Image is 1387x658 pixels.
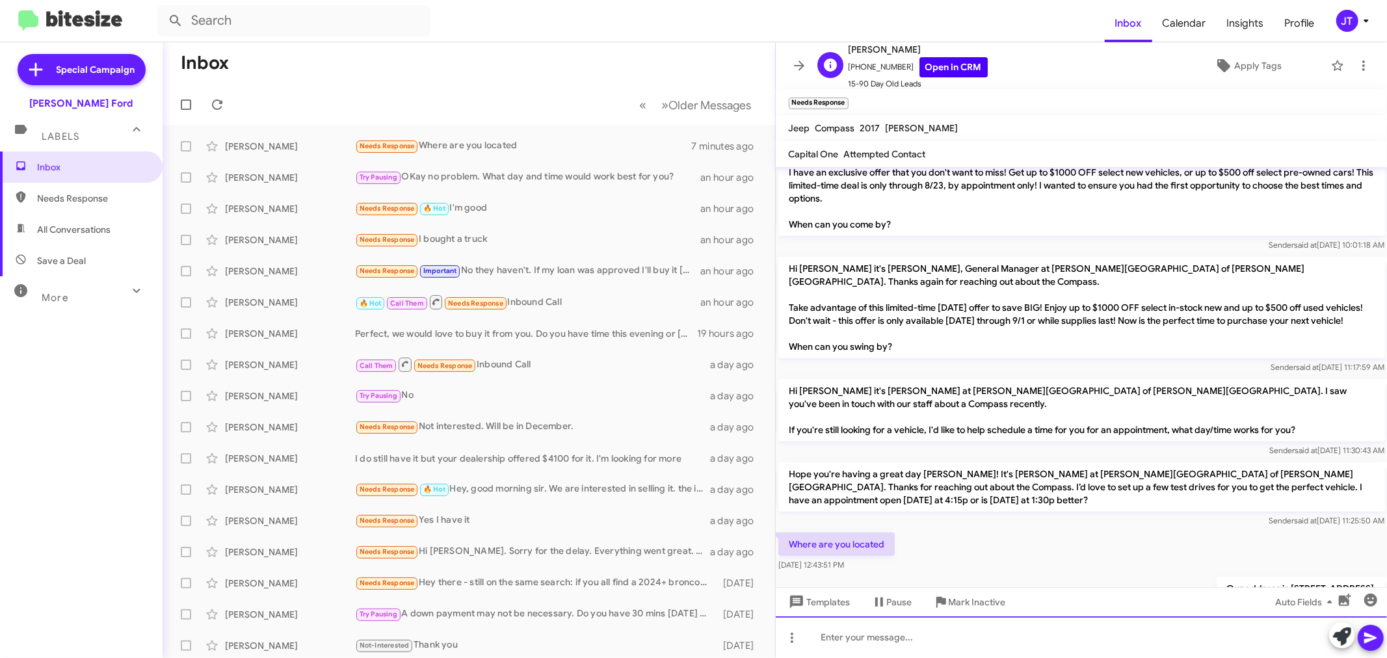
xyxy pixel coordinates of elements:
[778,560,844,570] span: [DATE] 12:43:51 PM
[360,485,415,493] span: Needs Response
[710,358,765,371] div: a day ago
[225,233,355,246] div: [PERSON_NAME]
[1217,5,1275,42] a: Insights
[713,639,765,652] div: [DATE]
[360,579,415,587] span: Needs Response
[355,356,710,373] div: Inbound Call
[633,92,760,118] nav: Page navigation example
[225,514,355,527] div: [PERSON_NAME]
[778,257,1385,358] p: Hi [PERSON_NAME] it's [PERSON_NAME], General Manager at [PERSON_NAME][GEOGRAPHIC_DATA] of [PERSON...
[360,423,415,431] span: Needs Response
[355,388,710,403] div: No
[360,267,415,275] span: Needs Response
[700,171,764,184] div: an hour ago
[849,42,988,57] span: [PERSON_NAME]
[844,148,926,160] span: Attempted Contact
[786,590,851,614] span: Templates
[360,362,393,370] span: Call Them
[789,122,810,134] span: Jeep
[360,547,415,556] span: Needs Response
[355,232,700,247] div: I bought a truck
[692,140,765,153] div: 7 minutes ago
[355,544,710,559] div: Hi [PERSON_NAME]. Sorry for the delay. Everything went great. [PERSON_NAME] was very helpful. I d...
[355,638,713,653] div: Thank you
[713,577,765,590] div: [DATE]
[57,63,135,76] span: Special Campaign
[225,389,355,402] div: [PERSON_NAME]
[225,546,355,559] div: [PERSON_NAME]
[1265,590,1348,614] button: Auto Fields
[1216,577,1384,600] p: Our address is [STREET_ADDRESS]
[710,421,765,434] div: a day ago
[360,235,415,244] span: Needs Response
[697,327,765,340] div: 19 hours ago
[423,204,445,213] span: 🔥 Hot
[815,122,855,134] span: Compass
[849,57,988,77] span: [PHONE_NUMBER]
[1152,5,1217,42] a: Calendar
[710,514,765,527] div: a day ago
[42,131,79,142] span: Labels
[1336,10,1358,32] div: JT
[225,608,355,621] div: [PERSON_NAME]
[225,140,355,153] div: [PERSON_NAME]
[700,296,764,309] div: an hour ago
[355,294,700,310] div: Inbound Call
[949,590,1006,614] span: Mark Inactive
[654,92,760,118] button: Next
[776,590,861,614] button: Templates
[225,327,355,340] div: [PERSON_NAME]
[1295,445,1317,455] span: said at
[37,254,86,267] span: Save a Deal
[448,299,503,308] span: Needs Response
[662,97,669,113] span: »
[1271,362,1384,372] span: Sender [DATE] 11:17:59 AM
[157,5,430,36] input: Search
[919,57,988,77] a: Open in CRM
[360,641,410,650] span: Not-Interested
[1105,5,1152,42] a: Inbox
[360,391,397,400] span: Try Pausing
[423,267,457,275] span: Important
[360,299,382,308] span: 🔥 Hot
[42,292,68,304] span: More
[1294,240,1317,250] span: said at
[360,610,397,618] span: Try Pausing
[700,202,764,215] div: an hour ago
[789,148,839,160] span: Capital One
[1294,516,1317,525] span: said at
[710,452,765,465] div: a day ago
[710,483,765,496] div: a day ago
[390,299,424,308] span: Call Them
[355,482,710,497] div: Hey, good morning sir. We are interested in selling it. the issue is getting it to you. We work i...
[640,97,647,113] span: «
[1269,240,1384,250] span: Sender [DATE] 10:01:18 AM
[355,327,697,340] div: Perfect, we would love to buy it from you. Do you have time this evening or [DATE] to bring the v...
[181,53,229,73] h1: Inbox
[37,223,111,236] span: All Conversations
[778,462,1385,512] p: Hope you're having a great day [PERSON_NAME]! It's [PERSON_NAME] at [PERSON_NAME][GEOGRAPHIC_DATA...
[417,362,473,370] span: Needs Response
[225,421,355,434] div: [PERSON_NAME]
[861,590,923,614] button: Pause
[225,296,355,309] div: [PERSON_NAME]
[355,138,692,153] div: Where are you located
[887,590,912,614] span: Pause
[669,98,752,112] span: Older Messages
[710,389,765,402] div: a day ago
[355,170,700,185] div: OKay no problem. What day and time would work best for you?
[860,122,880,134] span: 2017
[1269,445,1384,455] span: Sender [DATE] 11:30:43 AM
[37,192,148,205] span: Needs Response
[1275,5,1325,42] span: Profile
[355,263,700,278] div: No they haven't. If my loan was approved I'll buy it [DATE]. Was the financing approved?
[355,452,710,465] div: I do still have it but your dealership offered $4100 for it. I'm looking for more
[225,358,355,371] div: [PERSON_NAME]
[225,483,355,496] div: [PERSON_NAME]
[18,54,146,85] a: Special Campaign
[1170,54,1325,77] button: Apply Tags
[1275,590,1338,614] span: Auto Fields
